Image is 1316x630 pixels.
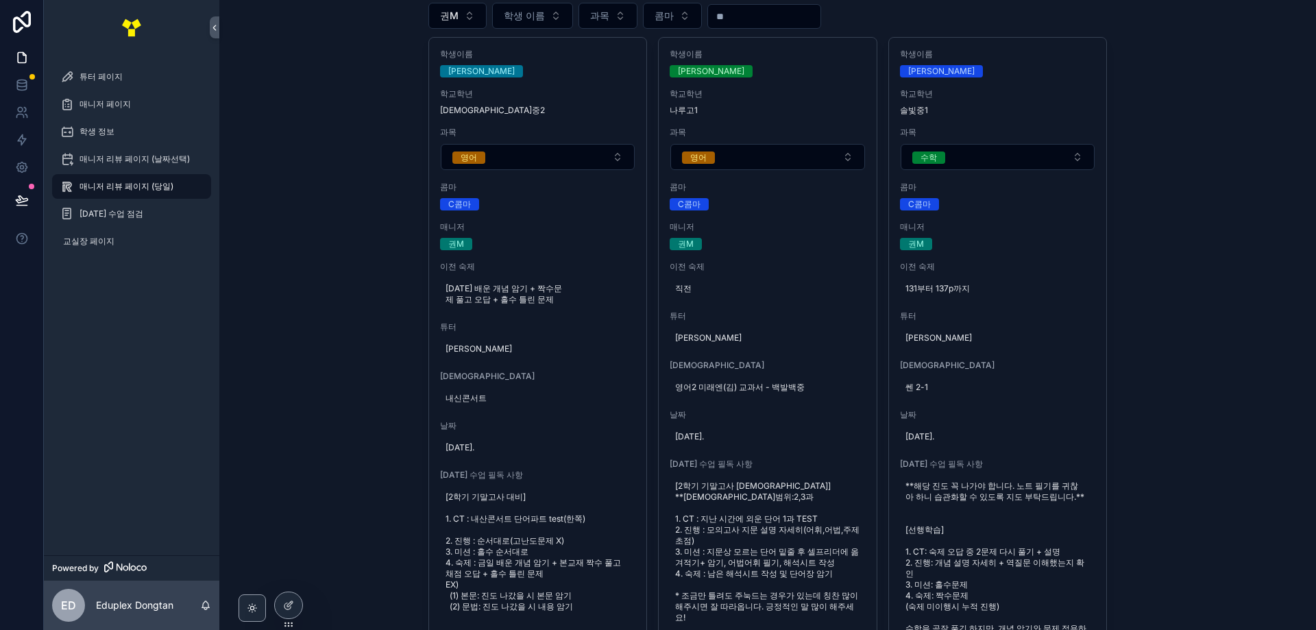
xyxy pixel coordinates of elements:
span: 쎈 2-1 [905,382,1090,393]
span: [PERSON_NAME] [905,332,1090,343]
span: 학생 정보 [80,126,114,137]
span: [DATE]. [675,431,860,442]
span: 과목 [900,127,1096,138]
span: 솔빛중1 [900,105,1096,116]
span: 학교학년 [900,88,1096,99]
div: 수학 [921,152,937,164]
span: 콤마 [440,182,636,193]
span: 내신콘서트 [446,393,631,404]
span: [DATE]. [905,431,1090,442]
span: 131부터 137p까지 [905,283,1090,294]
span: [PERSON_NAME] [446,343,631,354]
a: 교실장 페이지 [52,229,211,254]
div: scrollable content [44,55,219,271]
button: Select Button [441,144,635,170]
span: 매니저 페이지 [80,99,131,110]
span: [DEMOGRAPHIC_DATA]중2 [440,105,636,116]
div: 권M [908,238,924,250]
div: C콤마 [908,198,931,210]
a: Powered by [44,555,219,581]
span: [DATE]. [446,442,631,453]
span: 튜터 [440,322,636,332]
span: [DATE] 수업 점검 [80,208,143,219]
span: 날짜 [670,409,866,420]
span: 이전 숙제 [900,261,1096,272]
span: 학교학년 [670,88,866,99]
img: App logo [121,16,143,38]
span: [DEMOGRAPHIC_DATA] [900,360,1096,371]
div: 권M [448,238,464,250]
span: 날짜 [900,409,1096,420]
button: Select Button [901,144,1095,170]
a: 매니저 리뷰 페이지 (날짜선택) [52,147,211,171]
div: C콤마 [448,198,471,210]
span: ED [61,597,76,614]
span: 학교학년 [440,88,636,99]
a: 매니저 페이지 [52,92,211,117]
span: 튜터 페이지 [80,71,123,82]
span: [DEMOGRAPHIC_DATA] [670,360,866,371]
span: 학생이름 [900,49,1096,60]
button: Select Button [492,3,573,29]
span: 학생이름 [670,49,866,60]
div: [PERSON_NAME] [448,65,515,77]
span: 콤마 [670,182,866,193]
span: 매니저 리뷰 페이지 (당일) [80,181,173,192]
p: Eduplex Dongtan [96,598,173,612]
span: 이전 숙제 [670,261,866,272]
div: 영어 [461,152,477,164]
button: Select Button [578,3,637,29]
span: 콤마 [900,182,1096,193]
span: [DATE] 수업 필독 사항 [670,459,866,470]
button: Select Button [643,3,702,29]
span: 학생이름 [440,49,636,60]
a: 튜터 페이지 [52,64,211,89]
a: 학생 정보 [52,119,211,144]
a: 매니저 리뷰 페이지 (당일) [52,174,211,199]
span: Powered by [52,563,99,574]
span: 과목 [440,127,636,138]
span: 권M [440,9,459,23]
span: 튜터 [900,311,1096,322]
div: 영어 [690,152,707,164]
span: 매니저 [900,221,1096,232]
span: 매니저 [670,221,866,232]
span: [DATE] 배운 개념 암기 + 짝수문제 풀고 오답 + 홀수 틀린 문제 [446,283,631,305]
span: 매니저 [440,221,636,232]
a: [DATE] 수업 점검 [52,202,211,226]
span: 매니저 리뷰 페이지 (날짜선택) [80,154,190,165]
div: C콤마 [678,198,700,210]
div: 권M [678,238,694,250]
button: Select Button [670,144,865,170]
span: [DATE] 수업 필독 사항 [900,459,1096,470]
div: [PERSON_NAME] [678,65,744,77]
span: 나루고1 [670,105,866,116]
div: [PERSON_NAME] [908,65,975,77]
span: 과목 [670,127,866,138]
span: [DATE] 수업 필독 사항 [440,470,636,481]
span: 튜터 [670,311,866,322]
span: 영어2 미래엔(김) 교과서 - 백발백중 [675,382,860,393]
span: [PERSON_NAME] [675,332,860,343]
span: 날짜 [440,420,636,431]
span: 직전 [675,283,860,294]
span: 콤마 [655,9,674,23]
span: 과목 [590,9,609,23]
span: 학생 이름 [504,9,545,23]
span: 교실장 페이지 [63,236,114,247]
span: [DEMOGRAPHIC_DATA] [440,371,636,382]
span: [2학기 기말고사 [DEMOGRAPHIC_DATA]] **[DEMOGRAPHIC_DATA]범위:2,3과 1. CT : 지난 시간에 외운 단어 1과 TEST 2. 진행 : 모의... [675,481,860,623]
span: 이전 숙제 [440,261,636,272]
button: Select Button [428,3,487,29]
